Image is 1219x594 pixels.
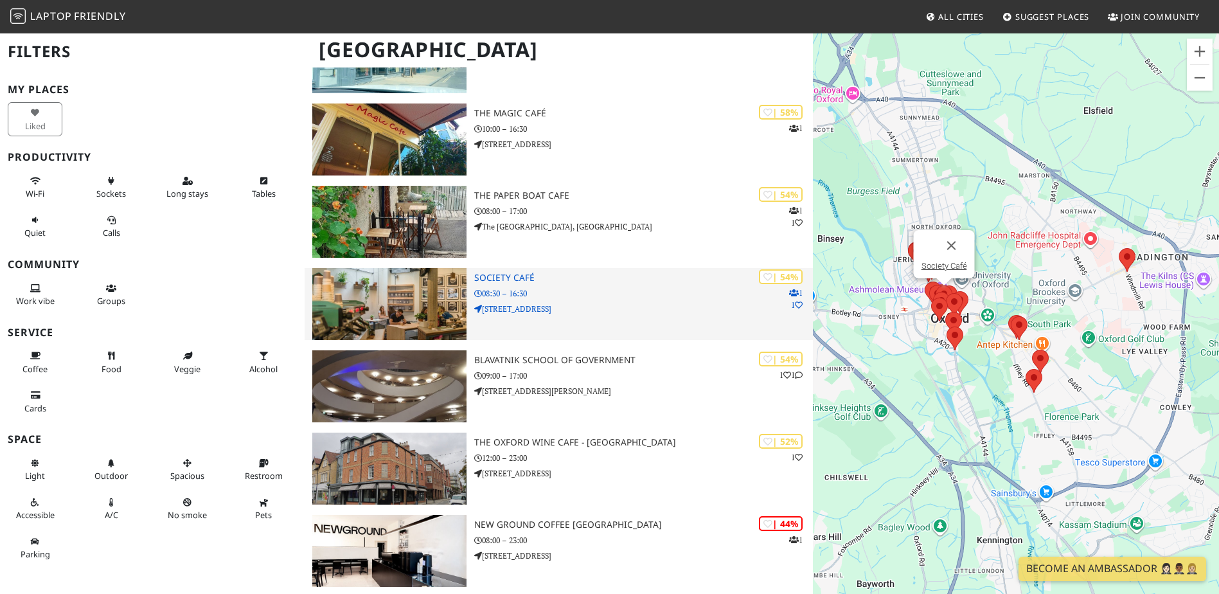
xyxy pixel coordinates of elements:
span: Friendly [74,9,125,23]
p: [STREET_ADDRESS] [474,550,813,562]
p: 08:00 – 23:00 [474,534,813,546]
span: Suggest Places [1015,11,1090,22]
h3: New Ground Coffee [GEOGRAPHIC_DATA] [474,519,813,530]
span: Video/audio calls [103,227,120,239]
h2: Filters [8,32,297,71]
h1: [GEOGRAPHIC_DATA] [308,32,810,67]
button: Outdoor [84,453,139,487]
h3: Community [8,258,297,271]
button: Light [8,453,62,487]
a: LaptopFriendly LaptopFriendly [10,6,126,28]
div: | 44% [759,516,803,531]
a: All Cities [920,5,989,28]
h3: Space [8,433,297,446]
p: 1 1 [789,204,803,229]
button: Calls [84,210,139,244]
a: The Magic Café | 58% 1 The Magic Café 10:00 – 16:30 [STREET_ADDRESS] [305,104,812,175]
button: Tables [236,170,291,204]
button: Veggie [160,345,215,379]
p: 10:00 – 16:30 [474,123,813,135]
h3: Society Café [474,273,813,283]
p: 08:30 – 16:30 [474,287,813,300]
a: Suggest Places [997,5,1095,28]
div: | 54% [759,187,803,202]
p: [STREET_ADDRESS] [474,303,813,315]
p: 12:00 – 23:00 [474,452,813,464]
button: Long stays [160,170,215,204]
img: The Oxford Wine Cafe - Jericho [312,433,466,505]
span: Air conditioned [105,509,118,521]
span: Accessible [16,509,55,521]
button: Groups [84,278,139,312]
span: All Cities [938,11,984,22]
span: Outdoor area [94,470,128,482]
button: Food [84,345,139,379]
button: Zoom out [1187,65,1213,91]
button: Zoom in [1187,39,1213,64]
div: | 58% [759,105,803,120]
img: LaptopFriendly [10,8,26,24]
a: Join Community [1103,5,1205,28]
button: Quiet [8,210,62,244]
button: Coffee [8,345,62,379]
span: Alcohol [249,363,278,375]
a: Become an Ambassador 🤵🏻‍♀️🤵🏾‍♂️🤵🏼‍♀️ [1019,557,1206,581]
p: 1 1 [789,287,803,311]
span: Credit cards [24,402,46,414]
h3: Service [8,327,297,339]
button: Work vibe [8,278,62,312]
button: Restroom [236,453,291,487]
span: Coffee [22,363,48,375]
span: Quiet [24,227,46,239]
h3: Blavatnik School of Government [474,355,813,366]
img: New Ground Coffee Oxford [312,515,466,587]
p: 08:00 – 17:00 [474,205,813,217]
p: [STREET_ADDRESS] [474,138,813,150]
button: Wi-Fi [8,170,62,204]
span: Parking [21,548,50,560]
button: Alcohol [236,345,291,379]
span: Work-friendly tables [252,188,276,199]
button: Close [936,230,966,261]
div: | 54% [759,352,803,366]
button: Accessible [8,492,62,526]
span: Spacious [170,470,204,482]
a: Blavatnik School of Government | 54% 11 Blavatnik School of Government 09:00 – 17:00 [STREET_ADDR... [305,350,812,422]
span: Food [102,363,121,375]
span: Join Community [1121,11,1200,22]
a: The Paper Boat Cafe | 54% 11 The Paper Boat Cafe 08:00 – 17:00 The [GEOGRAPHIC_DATA], [GEOGRAPHIC... [305,186,812,258]
span: Veggie [174,363,200,375]
h3: The Magic Café [474,108,813,119]
span: Smoke free [168,509,207,521]
span: Group tables [97,295,125,307]
h3: My Places [8,84,297,96]
button: Pets [236,492,291,526]
a: The Oxford Wine Cafe - Jericho | 52% 1 The Oxford Wine Cafe - [GEOGRAPHIC_DATA] 12:00 – 23:00 [ST... [305,433,812,505]
button: Cards [8,384,62,419]
div: | 54% [759,269,803,284]
button: Parking [8,531,62,565]
p: 09:00 – 17:00 [474,370,813,382]
span: People working [16,295,55,307]
button: Spacious [160,453,215,487]
p: [STREET_ADDRESS][PERSON_NAME] [474,385,813,397]
span: Pet friendly [255,509,272,521]
button: Sockets [84,170,139,204]
img: The Paper Boat Cafe [312,186,466,258]
span: Stable Wi-Fi [26,188,44,199]
button: A/C [84,492,139,526]
span: Natural light [25,470,45,482]
button: No smoke [160,492,215,526]
h3: Productivity [8,151,297,163]
h3: The Oxford Wine Cafe - [GEOGRAPHIC_DATA] [474,437,813,448]
img: Society Café [312,268,466,340]
p: 1 [791,451,803,464]
p: 1 [789,534,803,546]
p: The [GEOGRAPHIC_DATA], [GEOGRAPHIC_DATA] [474,221,813,233]
span: Restroom [245,470,283,482]
a: Society Café | 54% 11 Society Café 08:30 – 16:30 [STREET_ADDRESS] [305,268,812,340]
p: 1 1 [779,369,803,381]
img: The Magic Café [312,104,466,175]
p: 1 [789,122,803,134]
a: Society Café [921,261,966,271]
